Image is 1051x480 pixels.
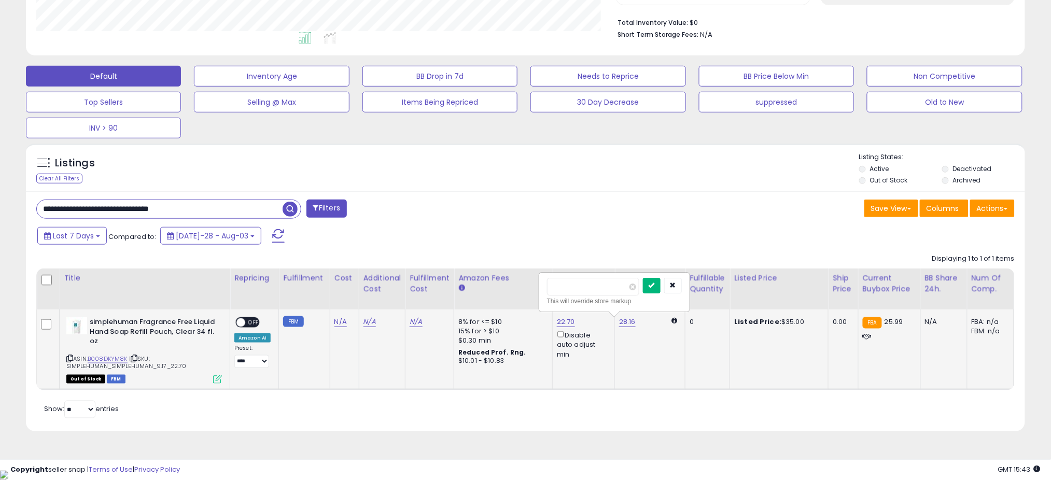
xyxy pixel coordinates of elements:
[970,200,1015,217] button: Actions
[26,66,181,87] button: Default
[952,164,991,173] label: Deactivated
[925,273,963,294] div: BB Share 24h.
[410,273,450,294] div: Fulfillment Cost
[90,317,216,349] b: simplehuman Fragrance Free Liquid Hand Soap Refill Pouch, Clear 34 fl. oz
[10,464,48,474] strong: Copyright
[334,273,355,284] div: Cost
[234,333,271,343] div: Amazon AI
[885,317,903,327] span: 25.99
[66,355,187,370] span: | SKU: SIMPLEHUMAN_SIMPLEHUMAN_9.17_22.70
[618,16,1007,28] li: $0
[972,273,1010,294] div: Num of Comp.
[867,66,1022,87] button: Non Competitive
[36,174,82,183] div: Clear All Filters
[458,357,544,365] div: $10.01 - $10.83
[998,464,1041,474] span: 2025-08-11 15:43 GMT
[160,227,261,245] button: [DATE]-28 - Aug-03
[530,66,685,87] button: Needs to Reprice
[362,66,517,87] button: BB Drop in 7d
[458,327,544,336] div: 15% for > $10
[458,317,544,327] div: 8% for <= $10
[618,30,698,39] b: Short Term Storage Fees:
[547,296,682,306] div: This will override store markup
[410,317,422,327] a: N/A
[927,203,959,214] span: Columns
[867,92,1022,112] button: Old to New
[334,317,347,327] a: N/A
[55,156,95,171] h5: Listings
[557,329,607,359] div: Disable auto adjust min
[26,118,181,138] button: INV > 90
[952,176,980,185] label: Archived
[26,92,181,112] button: Top Sellers
[734,273,824,284] div: Listed Price
[44,404,119,414] span: Show: entries
[234,345,271,368] div: Preset:
[134,464,180,474] a: Privacy Policy
[671,317,677,324] i: Calculated using Dynamic Max Price.
[972,317,1006,327] div: FBA: n/a
[458,336,544,345] div: $0.30 min
[245,318,262,327] span: OFF
[833,273,853,294] div: Ship Price
[734,317,781,327] b: Listed Price:
[89,464,133,474] a: Terms of Use
[283,273,325,284] div: Fulfillment
[10,465,180,475] div: seller snap | |
[458,348,526,357] b: Reduced Prof. Rng.
[972,327,1006,336] div: FBM: n/a
[734,317,820,327] div: $35.00
[64,273,226,284] div: Title
[925,317,959,327] div: N/A
[108,232,156,242] span: Compared to:
[699,66,854,87] button: BB Price Below Min
[66,317,87,334] img: 31i5+5ccKFL._SL40_.jpg
[932,254,1015,264] div: Displaying 1 to 1 of 1 items
[690,317,722,327] div: 0
[859,152,1025,162] p: Listing States:
[176,231,248,241] span: [DATE]-28 - Aug-03
[234,273,274,284] div: Repricing
[833,317,850,327] div: 0.00
[107,375,125,384] span: FBM
[690,273,725,294] div: Fulfillable Quantity
[618,18,688,27] b: Total Inventory Value:
[66,375,105,384] span: All listings that are currently out of stock and unavailable for purchase on Amazon
[53,231,94,241] span: Last 7 Days
[530,92,685,112] button: 30 Day Decrease
[557,317,575,327] a: 22.70
[920,200,969,217] button: Columns
[870,164,889,173] label: Active
[458,284,465,293] small: Amazon Fees.
[864,200,918,217] button: Save View
[66,317,222,383] div: ASIN:
[362,92,517,112] button: Items Being Repriced
[863,317,882,329] small: FBA
[194,92,349,112] button: Selling @ Max
[283,316,303,327] small: FBM
[619,317,636,327] a: 28.16
[700,30,712,39] span: N/A
[870,176,908,185] label: Out of Stock
[194,66,349,87] button: Inventory Age
[363,273,401,294] div: Additional Cost
[699,92,854,112] button: suppressed
[306,200,347,218] button: Filters
[363,317,376,327] a: N/A
[37,227,107,245] button: Last 7 Days
[88,355,128,363] a: B008DKYM8K
[458,273,548,284] div: Amazon Fees
[863,273,916,294] div: Current Buybox Price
